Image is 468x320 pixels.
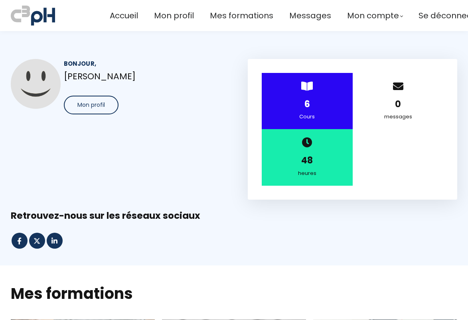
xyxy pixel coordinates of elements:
img: a70bc7685e0efc0bd0b04b3506828469.jpeg [11,4,55,27]
strong: 0 [395,98,401,110]
div: Bonjour, [64,59,220,68]
img: 65e587d4248a3990f504bc31.jpg [11,59,61,109]
iframe: chat widget [4,302,85,320]
p: [PERSON_NAME] [64,69,220,83]
div: Retrouvez-nous sur les réseaux sociaux [11,210,458,222]
a: Mes formations [210,9,273,22]
strong: 6 [304,98,310,110]
div: heures [272,169,343,178]
a: Messages [289,9,331,22]
div: messages [363,112,434,121]
strong: 48 [301,154,313,167]
span: Mon compte [347,9,399,22]
div: Cours [272,112,343,121]
h2: Mes formations [11,283,458,304]
button: Mon profil [64,96,118,114]
span: Mon profil [77,101,105,109]
a: Accueil [110,9,138,22]
div: > [262,73,353,129]
a: Mon profil [154,9,194,22]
